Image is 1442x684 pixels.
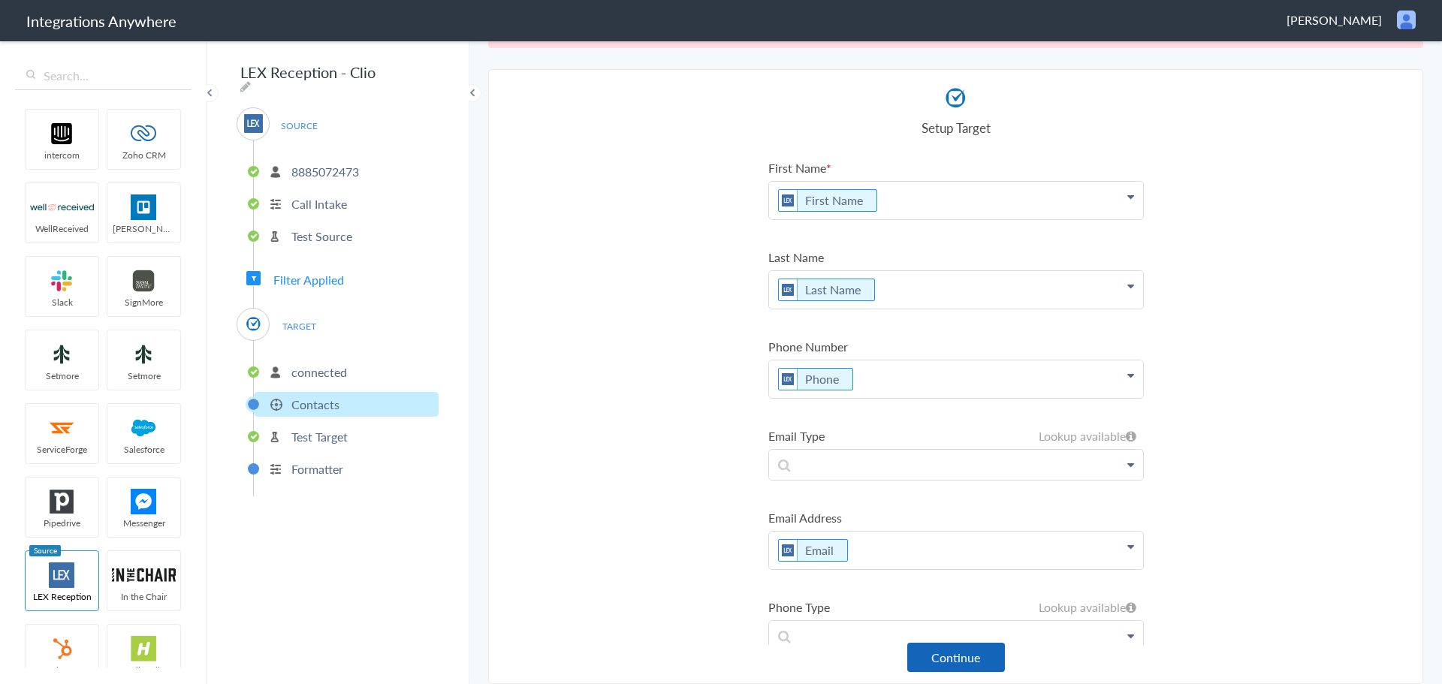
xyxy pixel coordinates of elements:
[26,369,98,382] span: Setmore
[1039,427,1136,444] h6: Lookup available
[30,268,94,294] img: slack-logo.svg
[291,460,343,478] p: Formatter
[907,643,1005,672] button: Continue
[244,315,263,333] img: clio-logo.svg
[30,415,94,441] img: serviceforge-icon.png
[768,119,1144,137] h4: Setup Target
[107,590,180,603] span: In the Chair
[291,227,352,245] p: Test Source
[30,121,94,146] img: intercom-logo.svg
[26,590,98,603] span: LEX Reception
[768,509,1144,526] label: Email Address
[26,517,98,529] span: Pipedrive
[273,271,344,288] span: Filter Applied
[291,363,347,381] p: connected
[112,342,176,367] img: setmoreNew.jpg
[30,636,94,661] img: hubspot-logo.svg
[291,163,359,180] p: 8885072473
[30,562,94,588] img: lex-app-logo.svg
[26,11,176,32] h1: Integrations Anywhere
[768,427,1144,444] label: Email Type
[768,338,1144,355] label: Phone Number
[26,664,98,676] span: HubSpot
[107,222,180,235] span: [PERSON_NAME]
[943,85,969,111] img: clio-logo.svg
[26,222,98,235] span: WellReceived
[30,489,94,514] img: pipedrive.png
[291,195,347,212] p: Call Intake
[1397,11,1416,29] img: user.png
[778,279,875,301] li: Last Name
[107,443,180,456] span: Salesforce
[30,342,94,367] img: setmoreNew.jpg
[805,370,839,387] a: Phone
[779,540,798,561] img: lex-app-logo.svg
[1039,598,1136,616] h6: Lookup available
[107,369,180,382] span: Setmore
[107,517,180,529] span: Messenger
[779,190,798,211] img: lex-app-logo.svg
[779,369,798,390] img: lex-app-logo.svg
[107,149,180,161] span: Zoho CRM
[768,598,1144,616] label: Phone Type
[768,159,1144,176] label: First Name
[112,268,176,294] img: signmore-logo.png
[30,194,94,220] img: wr-logo.svg
[270,316,327,336] span: TARGET
[778,189,877,212] li: First Name
[779,279,798,300] img: lex-app-logo.svg
[112,415,176,441] img: salesforce-logo.svg
[112,489,176,514] img: FBM.png
[112,636,176,661] img: hs-app-logo.svg
[112,121,176,146] img: zoho-logo.svg
[15,62,192,90] input: Search...
[244,114,263,133] img: lex-app-logo.svg
[291,428,348,445] p: Test Target
[107,296,180,309] span: SignMore
[805,541,834,559] a: Email
[112,194,176,220] img: trello.png
[270,116,327,136] span: SOURCE
[112,562,176,588] img: inch-logo.svg
[107,664,180,676] span: HelloSells
[26,443,98,456] span: ServiceForge
[1287,11,1382,29] span: [PERSON_NAME]
[768,249,1144,266] label: Last Name
[26,296,98,309] span: Slack
[291,396,339,413] p: Contacts
[26,149,98,161] span: intercom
